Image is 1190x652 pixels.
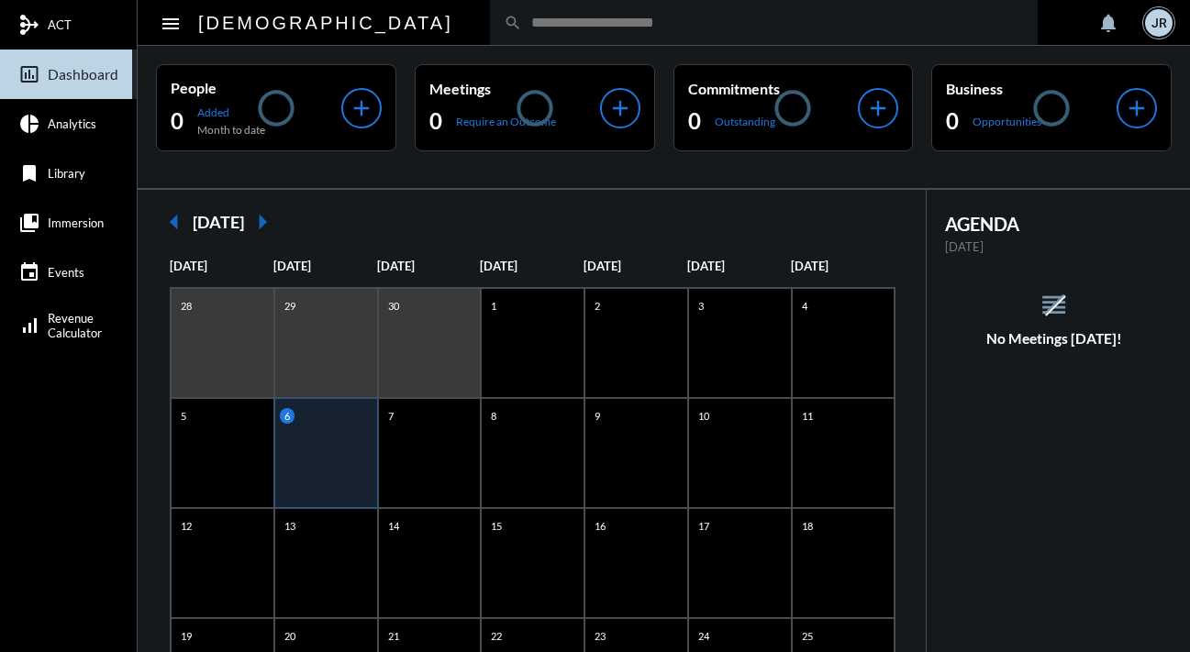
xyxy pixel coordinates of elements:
[927,330,1181,347] h5: No Meetings [DATE]!
[694,628,714,644] p: 24
[48,311,102,340] span: Revenue Calculator
[584,259,687,273] p: [DATE]
[170,259,273,273] p: [DATE]
[280,628,300,644] p: 20
[384,298,404,314] p: 30
[18,315,40,337] mat-icon: signal_cellular_alt
[945,239,1162,254] p: [DATE]
[156,204,193,240] mat-icon: arrow_left
[18,63,40,85] mat-icon: insert_chart_outlined
[18,261,40,283] mat-icon: event
[590,518,610,534] p: 16
[797,298,812,314] p: 4
[590,408,605,424] p: 9
[48,166,85,181] span: Library
[1145,9,1173,37] div: JR
[590,298,605,314] p: 2
[18,162,40,184] mat-icon: bookmark
[18,212,40,234] mat-icon: collections_bookmark
[480,259,584,273] p: [DATE]
[48,215,104,230] span: Immersion
[694,518,714,534] p: 17
[273,259,377,273] p: [DATE]
[152,5,189,41] button: Toggle sidenav
[18,113,40,135] mat-icon: pie_chart
[486,628,506,644] p: 22
[280,408,295,424] p: 6
[48,17,72,32] span: ACT
[694,298,708,314] p: 3
[694,408,714,424] p: 10
[176,518,196,534] p: 12
[48,66,118,83] span: Dashboard
[797,518,817,534] p: 18
[384,628,404,644] p: 21
[244,204,281,240] mat-icon: arrow_right
[384,408,398,424] p: 7
[377,259,481,273] p: [DATE]
[687,259,791,273] p: [DATE]
[193,212,244,232] h2: [DATE]
[384,518,404,534] p: 14
[486,298,501,314] p: 1
[486,408,501,424] p: 8
[797,408,817,424] p: 11
[590,628,610,644] p: 23
[504,14,522,32] mat-icon: search
[1039,290,1069,320] mat-icon: reorder
[176,628,196,644] p: 19
[797,628,817,644] p: 25
[18,14,40,36] mat-icon: mediation
[176,408,191,424] p: 5
[48,265,84,280] span: Events
[48,116,96,131] span: Analytics
[280,298,300,314] p: 29
[1097,12,1119,34] mat-icon: notifications
[791,259,895,273] p: [DATE]
[198,8,453,38] h2: [DEMOGRAPHIC_DATA]
[176,298,196,314] p: 28
[486,518,506,534] p: 15
[160,13,182,35] mat-icon: Side nav toggle icon
[945,213,1162,235] h2: AGENDA
[280,518,300,534] p: 13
